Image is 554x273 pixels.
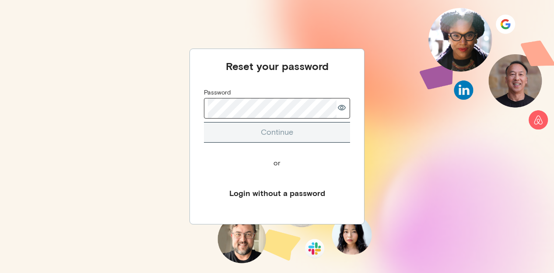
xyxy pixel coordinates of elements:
[226,59,329,73] div: Reset your password
[208,98,337,118] input: Password
[204,122,350,143] button: Continue
[204,183,350,203] button: Login without a password
[273,158,281,168] div: or
[204,88,350,97] div: Password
